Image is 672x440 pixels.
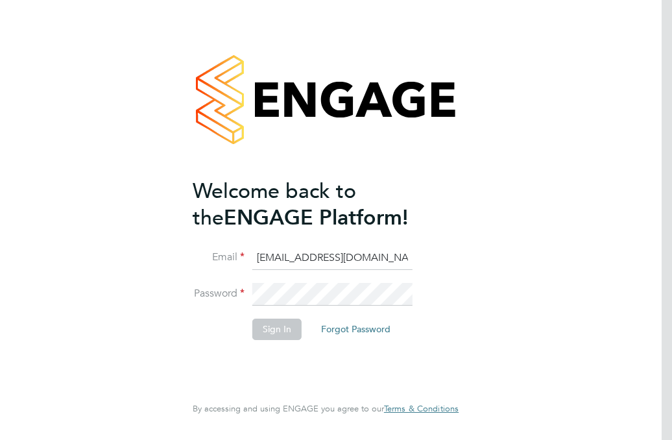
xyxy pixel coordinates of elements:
h2: ENGAGE Platform! [193,178,446,231]
label: Email [193,251,245,264]
input: Enter your work email... [252,247,413,270]
button: Forgot Password [311,319,401,339]
label: Password [193,287,245,300]
span: Welcome back to the [193,178,356,230]
button: Sign In [252,319,302,339]
span: By accessing and using ENGAGE you agree to our [193,403,459,414]
a: Terms & Conditions [384,404,459,414]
